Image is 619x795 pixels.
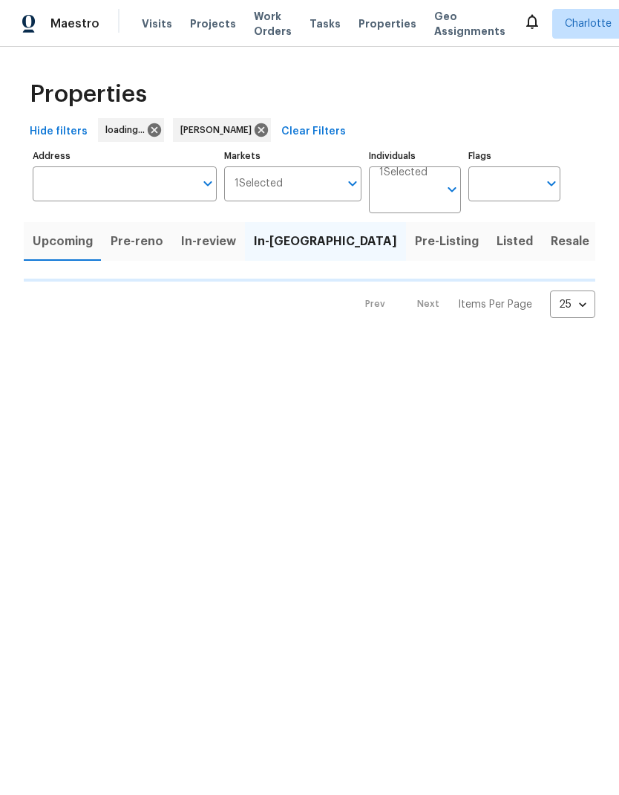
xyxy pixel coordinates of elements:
div: 25 [550,285,595,324]
div: [PERSON_NAME] [173,118,271,142]
span: Properties [30,87,147,102]
span: Tasks [309,19,341,29]
span: Upcoming [33,231,93,252]
span: Visits [142,16,172,31]
span: Charlotte [565,16,612,31]
span: Maestro [50,16,99,31]
span: loading... [105,123,151,137]
span: Clear Filters [281,123,346,141]
span: 1 Selected [379,166,428,179]
button: Open [442,179,462,200]
span: Listed [497,231,533,252]
span: In-review [181,231,236,252]
div: loading... [98,118,164,142]
span: 1 Selected [235,178,283,190]
nav: Pagination Navigation [351,291,595,318]
span: Resale [551,231,589,252]
button: Hide filters [24,118,94,146]
span: Pre-reno [111,231,163,252]
span: [PERSON_NAME] [180,123,258,137]
span: In-[GEOGRAPHIC_DATA] [254,231,397,252]
span: Properties [358,16,416,31]
button: Clear Filters [275,118,352,146]
span: Geo Assignments [434,9,505,39]
label: Individuals [369,152,461,160]
span: Hide filters [30,123,88,141]
p: Items Per Page [458,297,532,312]
button: Open [197,173,218,194]
label: Markets [224,152,362,160]
label: Address [33,152,217,160]
button: Open [541,173,562,194]
span: Pre-Listing [415,231,479,252]
label: Flags [468,152,560,160]
span: Projects [190,16,236,31]
button: Open [342,173,363,194]
span: Work Orders [254,9,292,39]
